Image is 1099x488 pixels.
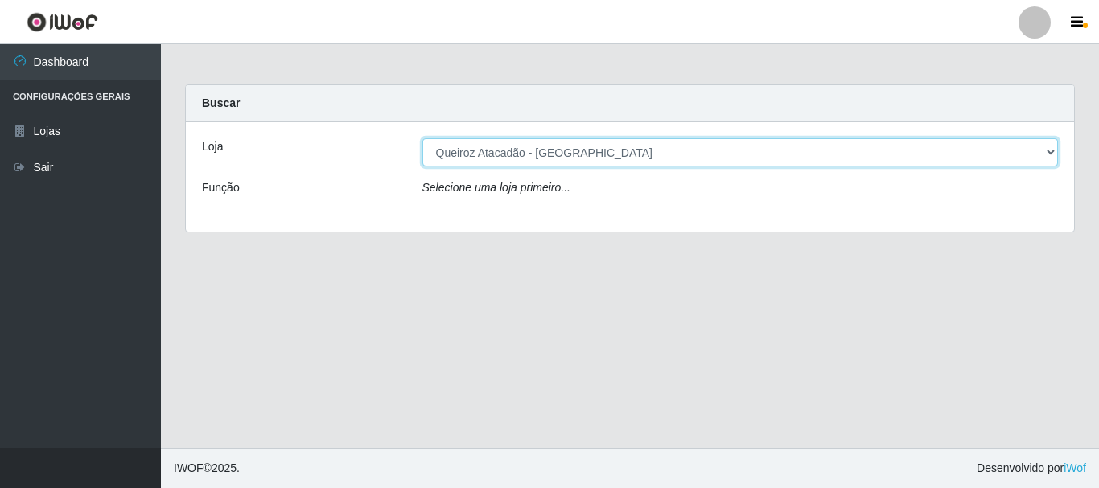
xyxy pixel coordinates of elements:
[1064,461,1086,474] a: iWof
[27,12,98,32] img: CoreUI Logo
[977,460,1086,477] span: Desenvolvido por
[174,461,204,474] span: IWOF
[202,179,240,196] label: Função
[422,181,570,194] i: Selecione uma loja primeiro...
[174,460,240,477] span: © 2025 .
[202,138,223,155] label: Loja
[202,96,240,109] strong: Buscar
